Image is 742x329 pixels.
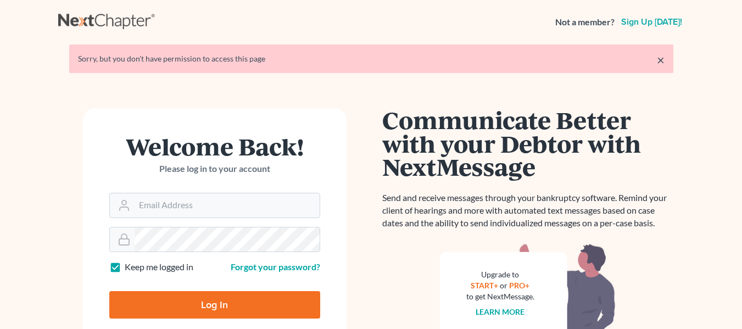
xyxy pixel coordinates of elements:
a: START+ [471,281,498,290]
a: × [657,53,665,66]
h1: Communicate Better with your Debtor with NextMessage [382,108,673,179]
h1: Welcome Back! [109,135,320,158]
div: Upgrade to [466,269,534,280]
div: to get NextMessage. [466,291,534,302]
label: Keep me logged in [125,261,193,274]
strong: Not a member? [555,16,615,29]
input: Email Address [135,193,320,218]
a: Learn more [476,307,525,316]
input: Log In [109,291,320,319]
a: Forgot your password? [231,261,320,272]
a: Sign up [DATE]! [619,18,684,26]
p: Send and receive messages through your bankruptcy software. Remind your client of hearings and mo... [382,192,673,230]
a: PRO+ [509,281,529,290]
div: Sorry, but you don't have permission to access this page [78,53,665,64]
span: or [500,281,507,290]
p: Please log in to your account [109,163,320,175]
